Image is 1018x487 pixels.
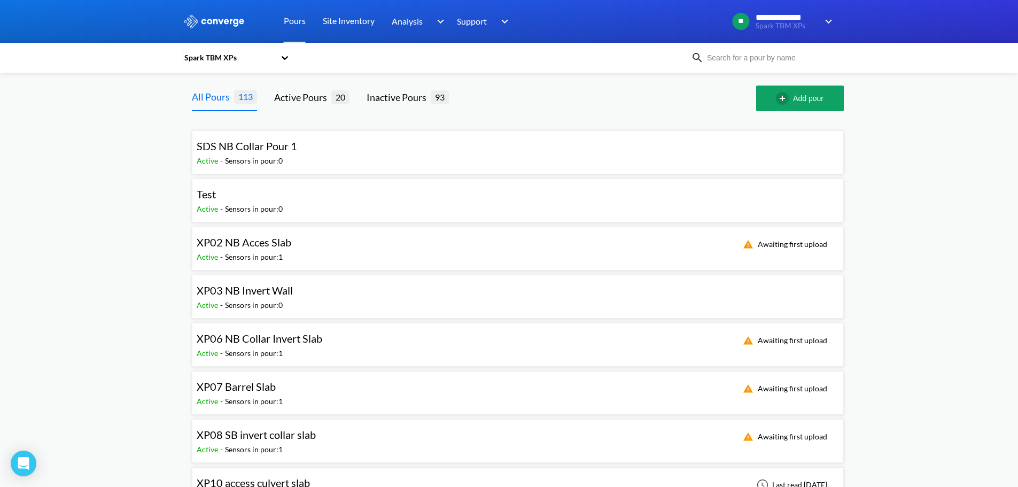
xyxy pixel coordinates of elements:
[192,431,844,440] a: XP08 SB invert collar slabActive-Sensors in pour:1Awaiting first upload
[192,191,844,200] a: TestActive-Sensors in pour:0
[197,284,293,297] span: XP03 NB Invert Wall
[197,204,220,213] span: Active
[234,90,257,103] span: 113
[457,14,487,28] span: Support
[197,445,220,454] span: Active
[197,236,291,249] span: XP02 NB Acces Slab
[220,156,225,165] span: -
[736,334,830,347] div: Awaiting first upload
[11,451,36,476] div: Open Intercom Messenger
[192,287,844,296] a: XP03 NB Invert WallActive-Sensors in pour:0
[756,22,818,30] span: Spark TBM XPs
[225,396,283,407] div: Sensors in pour: 1
[392,14,423,28] span: Analysis
[331,90,349,104] span: 20
[274,90,331,105] div: Active Pours
[197,349,220,358] span: Active
[192,335,844,344] a: XP06 NB Collar Invert SlabActive-Sensors in pour:1Awaiting first upload
[225,299,283,311] div: Sensors in pour: 0
[192,143,844,152] a: SDS NB Collar Pour 1Active-Sensors in pour:0
[225,251,283,263] div: Sensors in pour: 1
[225,347,283,359] div: Sensors in pour: 1
[494,15,511,28] img: downArrow.svg
[192,89,234,104] div: All Pours
[736,430,830,443] div: Awaiting first upload
[220,445,225,454] span: -
[197,140,297,152] span: SDS NB Collar Pour 1
[220,252,225,261] span: -
[736,382,830,395] div: Awaiting first upload
[430,15,447,28] img: downArrow.svg
[736,238,830,251] div: Awaiting first upload
[197,332,322,345] span: XP06 NB Collar Invert Slab
[704,52,833,64] input: Search for a pour by name
[197,252,220,261] span: Active
[818,15,835,28] img: downArrow.svg
[225,444,283,455] div: Sensors in pour: 1
[756,86,844,111] button: Add pour
[197,188,216,200] span: Test
[197,300,220,310] span: Active
[183,14,245,28] img: logo_ewhite.svg
[197,428,316,441] span: XP08 SB invert collar slab
[192,239,844,248] a: XP02 NB Acces SlabActive-Sensors in pour:1Awaiting first upload
[220,349,225,358] span: -
[197,156,220,165] span: Active
[183,52,275,64] div: Spark TBM XPs
[225,155,283,167] div: Sensors in pour: 0
[197,397,220,406] span: Active
[431,90,449,104] span: 93
[192,383,844,392] a: XP07 Barrel SlabActive-Sensors in pour:1Awaiting first upload
[220,397,225,406] span: -
[225,203,283,215] div: Sensors in pour: 0
[220,204,225,213] span: -
[776,92,793,105] img: add-circle-outline.svg
[691,51,704,64] img: icon-search.svg
[197,380,276,393] span: XP07 Barrel Slab
[220,300,225,310] span: -
[367,90,431,105] div: Inactive Pours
